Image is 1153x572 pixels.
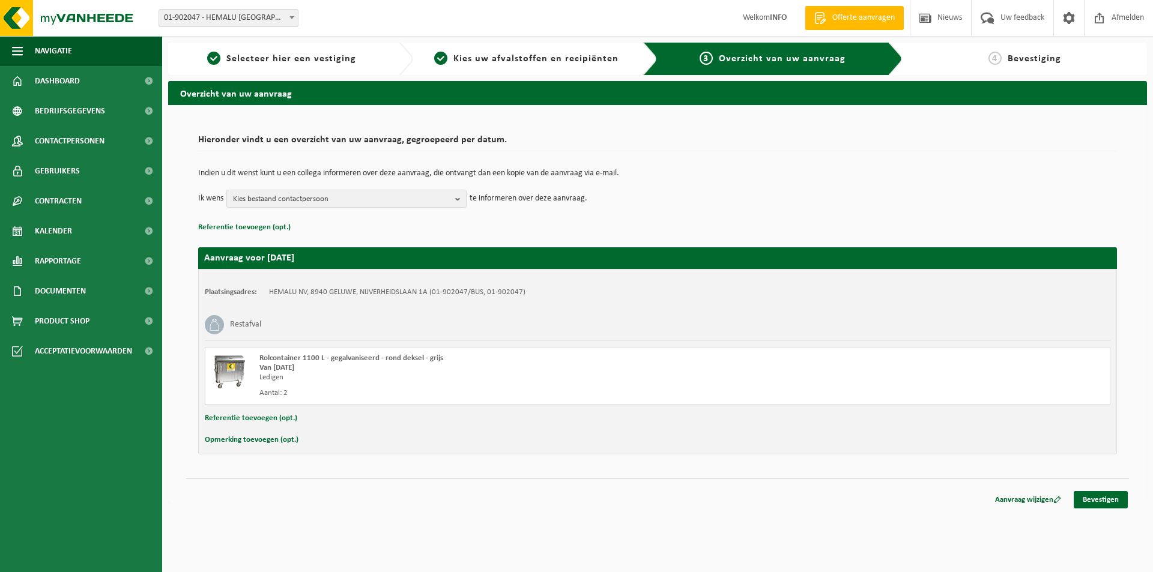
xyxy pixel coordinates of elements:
[470,190,587,208] p: te informeren over deze aanvraag.
[719,54,846,64] span: Overzicht van uw aanvraag
[205,411,297,426] button: Referentie toevoegen (opt.)
[700,52,713,65] span: 3
[198,220,291,235] button: Referentie toevoegen (opt.)
[805,6,904,30] a: Offerte aanvragen
[269,288,525,297] td: HEMALU NV, 8940 GELUWE, NIJVERHEIDSLAAN 1A (01-902047/BUS, 01-902047)
[35,96,105,126] span: Bedrijfsgegevens
[35,246,81,276] span: Rapportage
[35,66,80,96] span: Dashboard
[259,388,706,398] div: Aantal: 2
[35,276,86,306] span: Documenten
[35,36,72,66] span: Navigatie
[226,190,467,208] button: Kies bestaand contactpersoon
[259,373,706,382] div: Ledigen
[35,216,72,246] span: Kalender
[434,52,447,65] span: 2
[1008,54,1061,64] span: Bevestiging
[233,190,450,208] span: Kies bestaand contactpersoon
[259,354,443,362] span: Rolcontainer 1100 L - gegalvaniseerd - rond deksel - grijs
[35,306,89,336] span: Product Shop
[205,432,298,448] button: Opmerking toevoegen (opt.)
[226,54,356,64] span: Selecteer hier een vestiging
[453,54,619,64] span: Kies uw afvalstoffen en recipiënten
[198,190,223,208] p: Ik wens
[174,52,389,66] a: 1Selecteer hier een vestiging
[770,13,787,22] strong: INFO
[204,253,294,263] strong: Aanvraag voor [DATE]
[829,12,898,24] span: Offerte aanvragen
[986,491,1070,508] a: Aanvraag wijzigen
[211,354,247,390] img: WB-1100-GAL-GY-02.png
[35,186,82,216] span: Contracten
[159,9,298,27] span: 01-902047 - HEMALU NV - GELUWE
[35,336,132,366] span: Acceptatievoorwaarden
[419,52,634,66] a: 2Kies uw afvalstoffen en recipiënten
[198,135,1117,151] h2: Hieronder vindt u een overzicht van uw aanvraag, gegroepeerd per datum.
[35,126,104,156] span: Contactpersonen
[159,10,298,26] span: 01-902047 - HEMALU NV - GELUWE
[198,169,1117,178] p: Indien u dit wenst kunt u een collega informeren over deze aanvraag, die ontvangt dan een kopie v...
[207,52,220,65] span: 1
[35,156,80,186] span: Gebruikers
[259,364,294,372] strong: Van [DATE]
[1074,491,1128,508] a: Bevestigen
[205,288,257,296] strong: Plaatsingsadres:
[230,315,261,334] h3: Restafval
[988,52,1002,65] span: 4
[168,81,1147,104] h2: Overzicht van uw aanvraag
